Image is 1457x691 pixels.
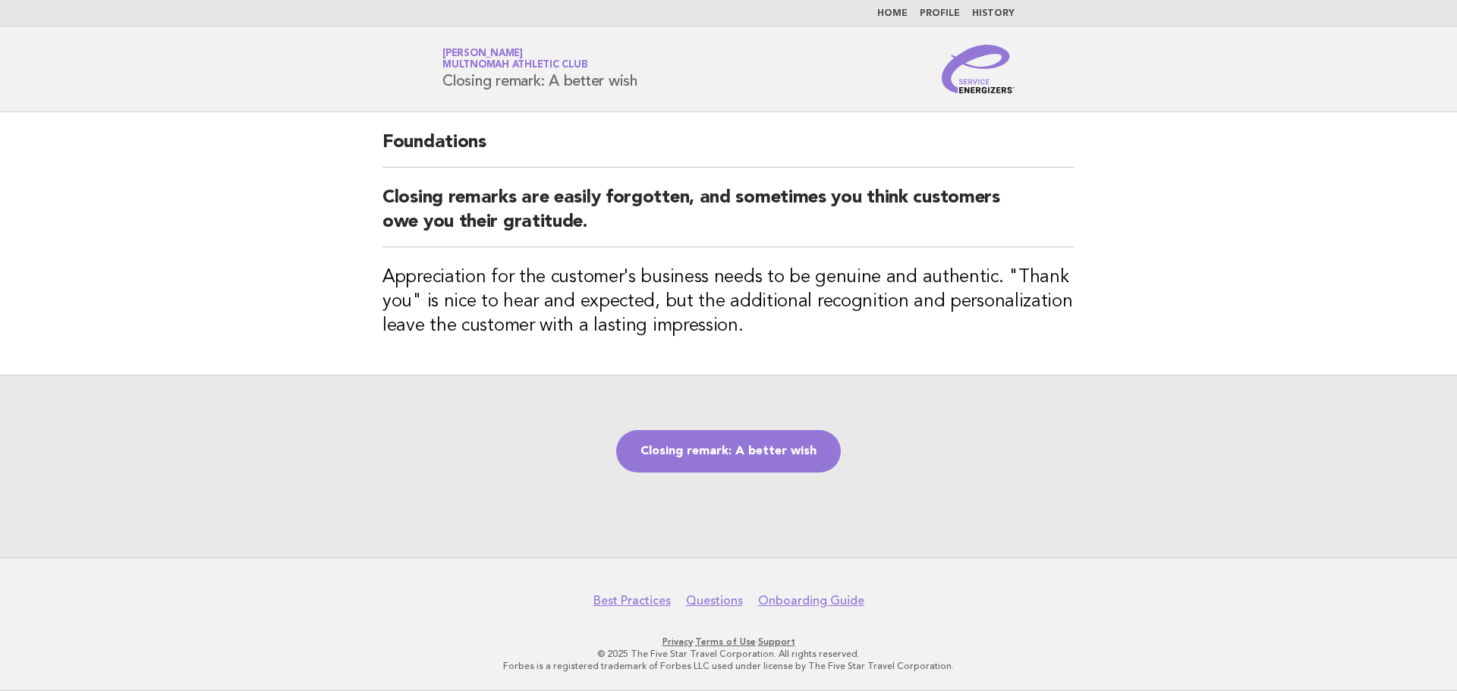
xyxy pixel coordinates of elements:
[758,636,795,647] a: Support
[695,636,756,647] a: Terms of Use
[662,636,693,647] a: Privacy
[942,45,1015,93] img: Service Energizers
[264,636,1193,648] p: · ·
[264,648,1193,660] p: © 2025 The Five Star Travel Corporation. All rights reserved.
[442,49,637,89] h1: Closing remark: A better wish
[382,265,1075,338] h3: Appreciation for the customer's business needs to be genuine and authentic. "Thank you" is nice t...
[442,61,587,71] span: Multnomah Athletic Club
[593,593,671,608] a: Best Practices
[442,49,587,70] a: [PERSON_NAME]Multnomah Athletic Club
[382,186,1075,247] h2: Closing remarks are easily forgotten, and sometimes you think customers owe you their gratitude.
[920,9,960,18] a: Profile
[758,593,864,608] a: Onboarding Guide
[686,593,743,608] a: Questions
[264,660,1193,672] p: Forbes is a registered trademark of Forbes LLC used under license by The Five Star Travel Corpora...
[972,9,1015,18] a: History
[616,430,841,473] a: Closing remark: A better wish
[382,130,1075,168] h2: Foundations
[877,9,908,18] a: Home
